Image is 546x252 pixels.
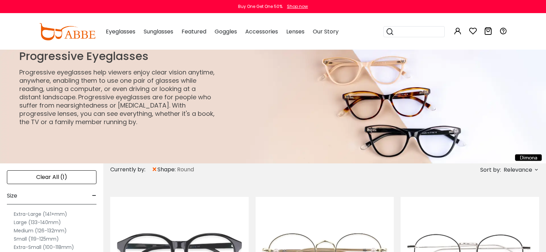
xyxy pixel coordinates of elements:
[152,163,157,176] span: ×
[14,218,61,226] label: Large (133-140mm)
[19,50,216,63] h1: Progressive Eyeglasses
[106,28,135,36] span: Eyeglasses
[14,210,67,218] label: Extra-Large (141+mm)
[7,188,17,204] span: Size
[39,23,95,40] img: abbeglasses.com
[7,170,96,184] div: Clear All (1)
[157,165,177,174] span: shape:
[14,235,59,243] label: Small (119-125mm)
[504,164,532,176] span: Relevance
[14,226,67,235] label: Medium (126-132mm)
[92,188,96,204] span: -
[313,28,339,36] span: Our Story
[480,166,501,174] span: Sort by:
[287,3,308,10] div: Shop now
[245,28,278,36] span: Accessories
[286,28,305,36] span: Lenses
[182,28,206,36] span: Featured
[238,3,282,10] div: Buy One Get One 50%
[14,243,74,251] label: Extra-Small (100-118mm)
[19,68,216,126] p: Progressive eyeglasses help viewers enjoy clear vision anytime, anywhere, enabling them to use on...
[144,28,173,36] span: Sunglasses
[177,165,194,174] span: Round
[284,3,308,9] a: Shop now
[110,163,152,176] div: Currently by:
[215,28,237,36] span: Goggles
